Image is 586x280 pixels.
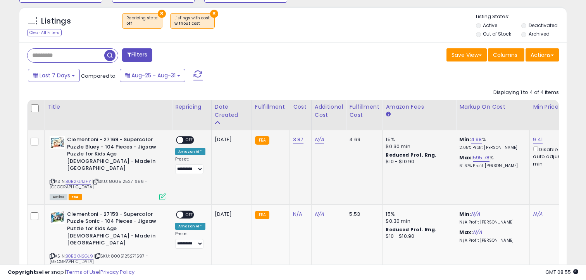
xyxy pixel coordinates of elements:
[175,148,205,155] div: Amazon AI *
[65,253,93,260] a: B0B2KN2GL9
[175,223,205,230] div: Amazon AI *
[473,154,489,162] a: 595.78
[533,136,543,143] a: 9.41
[67,211,161,249] b: Clementoni - 27159 - Supercolor Puzzle Sonic - 104 Pieces - Jigsaw Puzzle for Kids Age [DEMOGRAPH...
[459,136,524,150] div: %
[533,210,542,218] a: N/A
[255,211,269,219] small: FBA
[533,103,573,111] div: Min Price
[349,211,376,218] div: 5.53
[175,157,205,174] div: Preset:
[255,103,286,111] div: Fulfillment
[315,136,324,143] a: N/A
[69,194,82,200] span: FBA
[255,136,269,145] small: FBA
[120,69,185,82] button: Aug-25 - Aug-31
[210,10,218,18] button: ×
[459,136,471,143] b: Min:
[529,31,550,37] label: Archived
[459,220,524,225] p: N/A Profit [PERSON_NAME]
[50,136,65,149] img: 51+bNW+wpsL._SL40_.jpg
[122,48,152,62] button: Filters
[40,72,70,79] span: Last 7 Days
[67,136,161,174] b: Clementoni - 27169 - Supercolor Puzzle Bluey - 104 Pieces - Jigsaw Puzzle for Kids Age [DEMOGRAPH...
[459,145,524,150] p: 2.05% Profit [PERSON_NAME]
[529,22,558,29] label: Deactivated
[488,48,524,61] button: Columns
[8,268,36,276] strong: Copyright
[349,103,379,119] div: Fulfillment Cost
[386,111,390,118] small: Amazon Fees.
[456,100,530,130] th: The percentage added to the cost of goods (COGS) that forms the calculator for Min & Max prices.
[131,72,176,79] span: Aug-25 - Aug-31
[81,72,117,80] span: Compared to:
[48,103,169,111] div: Title
[174,15,210,27] span: Listings with cost :
[50,253,148,265] span: | SKU: 8005125271597 - [GEOGRAPHIC_DATA]
[386,226,436,233] b: Reduced Prof. Rng.
[386,218,450,225] div: $0.30 min
[28,69,80,82] button: Last 7 Days
[66,268,99,276] a: Terms of Use
[459,229,473,236] b: Max:
[126,21,158,26] div: off
[8,269,134,276] div: seller snap | |
[65,178,91,185] a: B0B2KL4ZFY
[459,210,471,218] b: Min:
[459,163,524,169] p: 61.67% Profit [PERSON_NAME]
[175,103,208,111] div: Repricing
[50,194,67,200] span: All listings currently available for purchase on Amazon
[386,103,453,111] div: Amazon Fees
[471,136,482,143] a: 4.98
[446,48,487,61] button: Save View
[493,89,559,96] div: Displaying 1 to 4 of 4 items
[545,268,578,276] span: 2025-09-8 08:55 GMT
[493,51,517,59] span: Columns
[459,103,526,111] div: Markup on Cost
[215,103,248,119] div: Date Created
[183,211,196,218] span: OFF
[476,13,567,20] p: Listing States:
[183,137,196,143] span: OFF
[174,21,210,26] div: without cost
[315,210,324,218] a: N/A
[473,229,482,236] a: N/A
[27,29,62,36] div: Clear All Filters
[293,103,308,111] div: Cost
[386,136,450,143] div: 15%
[50,136,166,199] div: ASIN:
[386,233,450,240] div: $10 - $10.90
[293,210,302,218] a: N/A
[100,268,134,276] a: Privacy Policy
[215,211,246,218] div: [DATE]
[386,152,436,158] b: Reduced Prof. Rng.
[126,15,158,27] span: Repricing state :
[349,136,376,143] div: 4.69
[293,136,303,143] a: 3.87
[41,16,71,27] h5: Listings
[459,154,473,161] b: Max:
[315,103,343,119] div: Additional Cost
[386,159,450,165] div: $10 - $10.90
[471,210,480,218] a: N/A
[533,145,570,167] div: Disable auto adjust min
[459,238,524,243] p: N/A Profit [PERSON_NAME]
[175,231,205,249] div: Preset:
[215,136,246,143] div: [DATE]
[483,22,497,29] label: Active
[459,154,524,169] div: %
[386,211,450,218] div: 15%
[50,211,65,224] img: 510A19pGBlL._SL40_.jpg
[158,10,166,18] button: ×
[50,178,148,190] span: | SKU: 8005125271696 - [GEOGRAPHIC_DATA]
[526,48,559,61] button: Actions
[386,143,450,150] div: $0.30 min
[483,31,511,37] label: Out of Stock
